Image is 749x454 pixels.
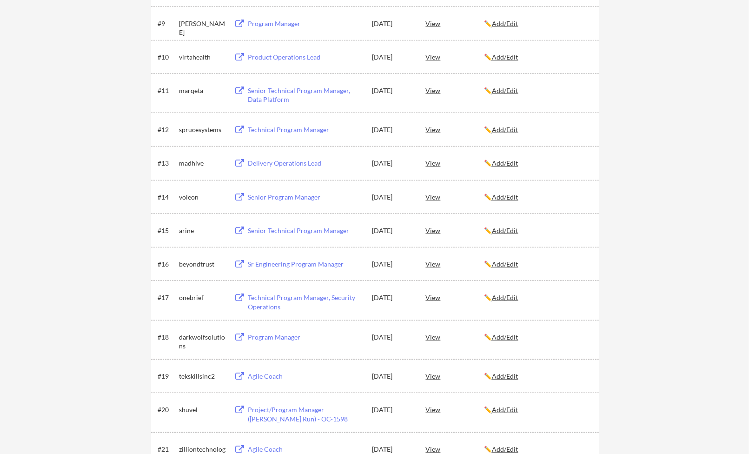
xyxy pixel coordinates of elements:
div: #13 [158,159,176,168]
div: [DATE] [372,125,413,134]
div: ✏️ [484,159,590,168]
div: ✏️ [484,53,590,62]
div: #15 [158,226,176,235]
div: #10 [158,53,176,62]
div: Delivery Operations Lead [248,159,364,168]
div: shuvel [179,405,226,414]
div: View [426,401,484,418]
u: Add/Edit [492,20,518,27]
div: ✏️ [484,333,590,342]
u: Add/Edit [492,333,518,341]
div: ✏️ [484,445,590,454]
u: Add/Edit [492,193,518,201]
div: [DATE] [372,159,413,168]
div: Senior Technical Program Manager [248,226,364,235]
div: [DATE] [372,53,413,62]
div: voleon [179,193,226,202]
div: Technical Program Manager, Security Operations [248,293,364,311]
div: Product Operations Lead [248,53,364,62]
div: #16 [158,260,176,269]
div: darkwolfsolutions [179,333,226,351]
div: #18 [158,333,176,342]
u: Add/Edit [492,294,518,301]
div: Project/Program Manager ([PERSON_NAME] Run) - OC-1598 [248,405,364,423]
div: ✏️ [484,293,590,302]
u: Add/Edit [492,87,518,94]
div: Program Manager [248,333,364,342]
div: Technical Program Manager [248,125,364,134]
div: #19 [158,372,176,381]
div: [DATE] [372,226,413,235]
div: View [426,328,484,345]
div: [DATE] [372,260,413,269]
div: Agile Coach [248,445,364,454]
div: marqeta [179,86,226,95]
div: #14 [158,193,176,202]
div: ✏️ [484,372,590,381]
div: onebrief [179,293,226,302]
div: View [426,154,484,171]
div: View [426,121,484,138]
div: [DATE] [372,86,413,95]
div: ✏️ [484,260,590,269]
u: Add/Edit [492,445,518,453]
div: madhive [179,159,226,168]
div: [DATE] [372,193,413,202]
div: View [426,188,484,205]
div: beyondtrust [179,260,226,269]
div: ✏️ [484,19,590,28]
div: Senior Technical Program Manager, Data Platform [248,86,364,104]
div: #11 [158,86,176,95]
div: Agile Coach [248,372,364,381]
div: sprucesystems [179,125,226,134]
div: #20 [158,405,176,414]
div: View [426,289,484,306]
div: [PERSON_NAME] [179,19,226,37]
div: View [426,82,484,99]
div: View [426,222,484,239]
u: Add/Edit [492,159,518,167]
div: [DATE] [372,445,413,454]
div: #9 [158,19,176,28]
div: [DATE] [372,293,413,302]
u: Add/Edit [492,260,518,268]
div: ✏️ [484,125,590,134]
div: [DATE] [372,19,413,28]
div: [DATE] [372,372,413,381]
div: Sr Engineering Program Manager [248,260,364,269]
div: #21 [158,445,176,454]
div: [DATE] [372,405,413,414]
div: View [426,367,484,384]
div: View [426,15,484,32]
div: ✏️ [484,226,590,235]
div: arine [179,226,226,235]
div: ✏️ [484,193,590,202]
u: Add/Edit [492,227,518,234]
u: Add/Edit [492,53,518,61]
div: View [426,255,484,272]
div: virtahealth [179,53,226,62]
div: #12 [158,125,176,134]
div: Program Manager [248,19,364,28]
div: #17 [158,293,176,302]
div: Senior Program Manager [248,193,364,202]
div: ✏️ [484,405,590,414]
div: tekskillsinc2 [179,372,226,381]
u: Add/Edit [492,406,518,414]
div: ✏️ [484,86,590,95]
u: Add/Edit [492,126,518,134]
div: [DATE] [372,333,413,342]
div: View [426,48,484,65]
u: Add/Edit [492,372,518,380]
